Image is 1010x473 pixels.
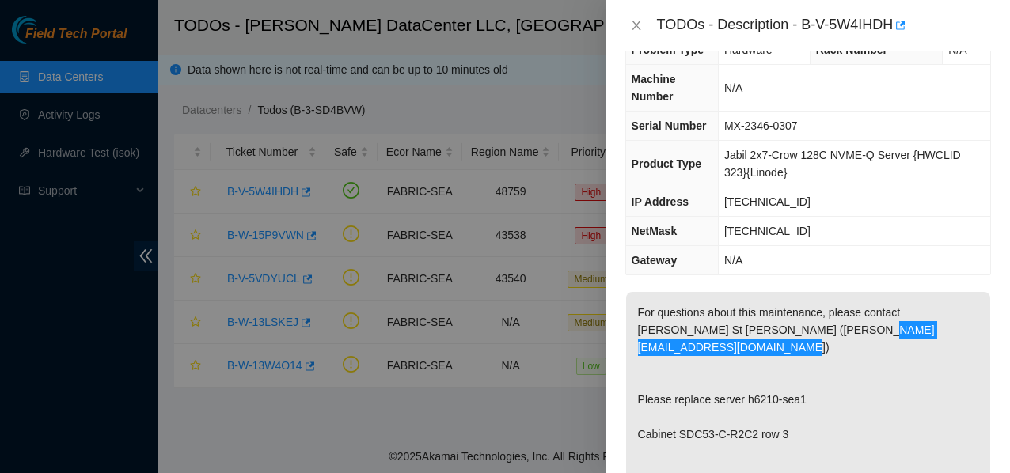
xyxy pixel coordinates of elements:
span: [TECHNICAL_ID] [724,225,811,237]
span: N/A [724,81,742,94]
span: Gateway [632,254,678,267]
span: NetMask [632,225,678,237]
span: Serial Number [632,119,707,132]
span: Product Type [632,157,701,170]
span: N/A [724,254,742,267]
div: TODOs - Description - B-V-5W4IHDH [657,13,991,38]
span: MX-2346-0307 [724,119,798,132]
span: Jabil 2x7-Crow 128C NVME-Q Server {HWCLID 323}{Linode} [724,149,961,179]
span: close [630,19,643,32]
button: Close [625,18,647,33]
span: [TECHNICAL_ID] [724,195,811,208]
span: IP Address [632,195,689,208]
span: Machine Number [632,73,676,103]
